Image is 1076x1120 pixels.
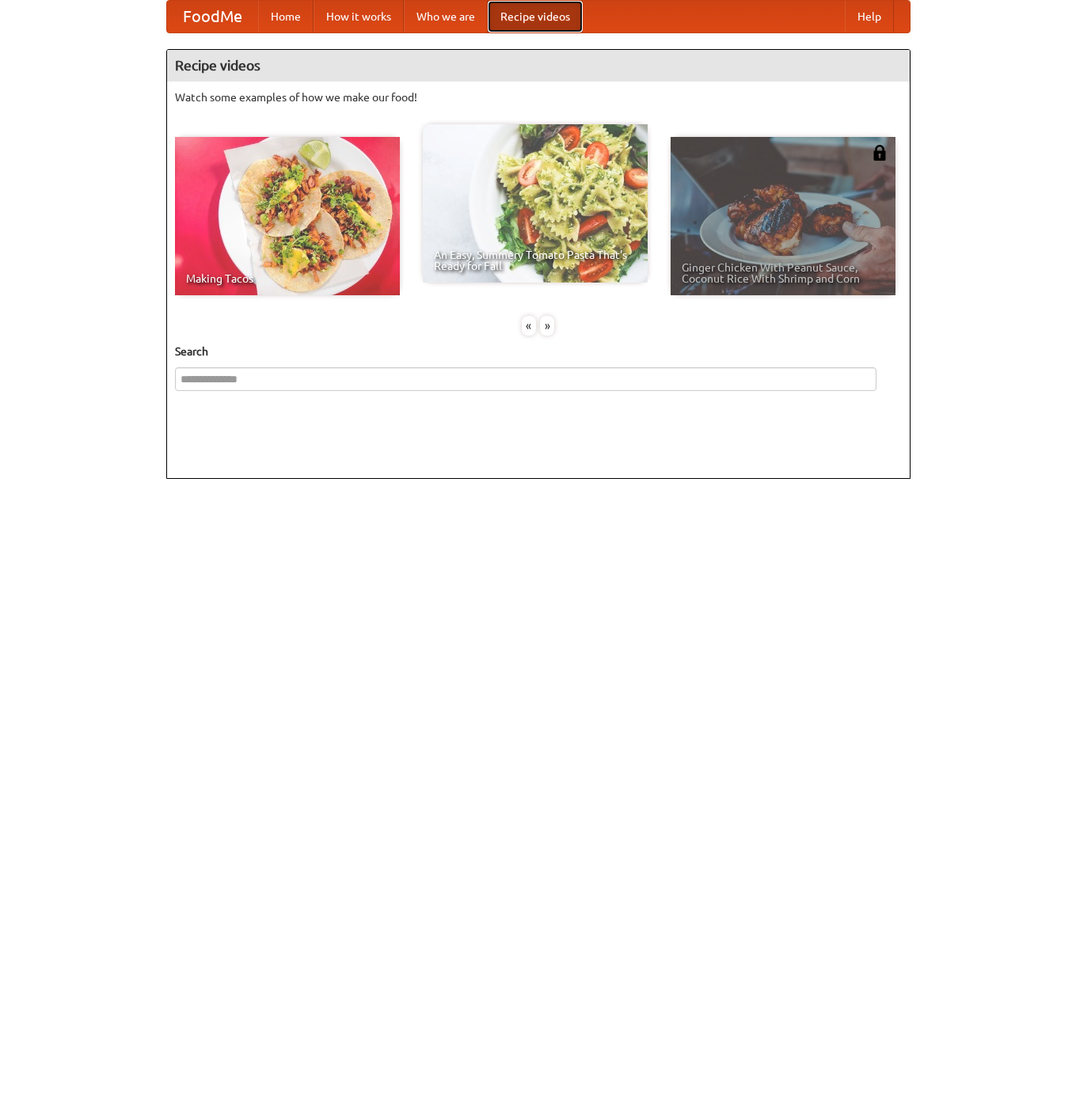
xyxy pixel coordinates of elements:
a: Help [845,1,894,32]
div: « [522,316,536,336]
div: » [540,316,554,336]
a: Home [258,1,314,32]
a: An Easy, Summery Tomato Pasta That's Ready for Fall [423,124,648,283]
span: An Easy, Summery Tomato Pasta That's Ready for Fall [434,249,637,271]
a: Recipe videos [488,1,583,32]
span: Making Tacos [186,273,389,284]
a: How it works [314,1,404,32]
img: 483408.png [872,145,888,161]
h4: Recipe videos [167,50,910,82]
a: FoodMe [167,1,258,32]
a: Making Tacos [175,137,400,295]
p: Watch some examples of how we make our food! [175,89,902,105]
a: Who we are [404,1,488,32]
h5: Search [175,344,902,359]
